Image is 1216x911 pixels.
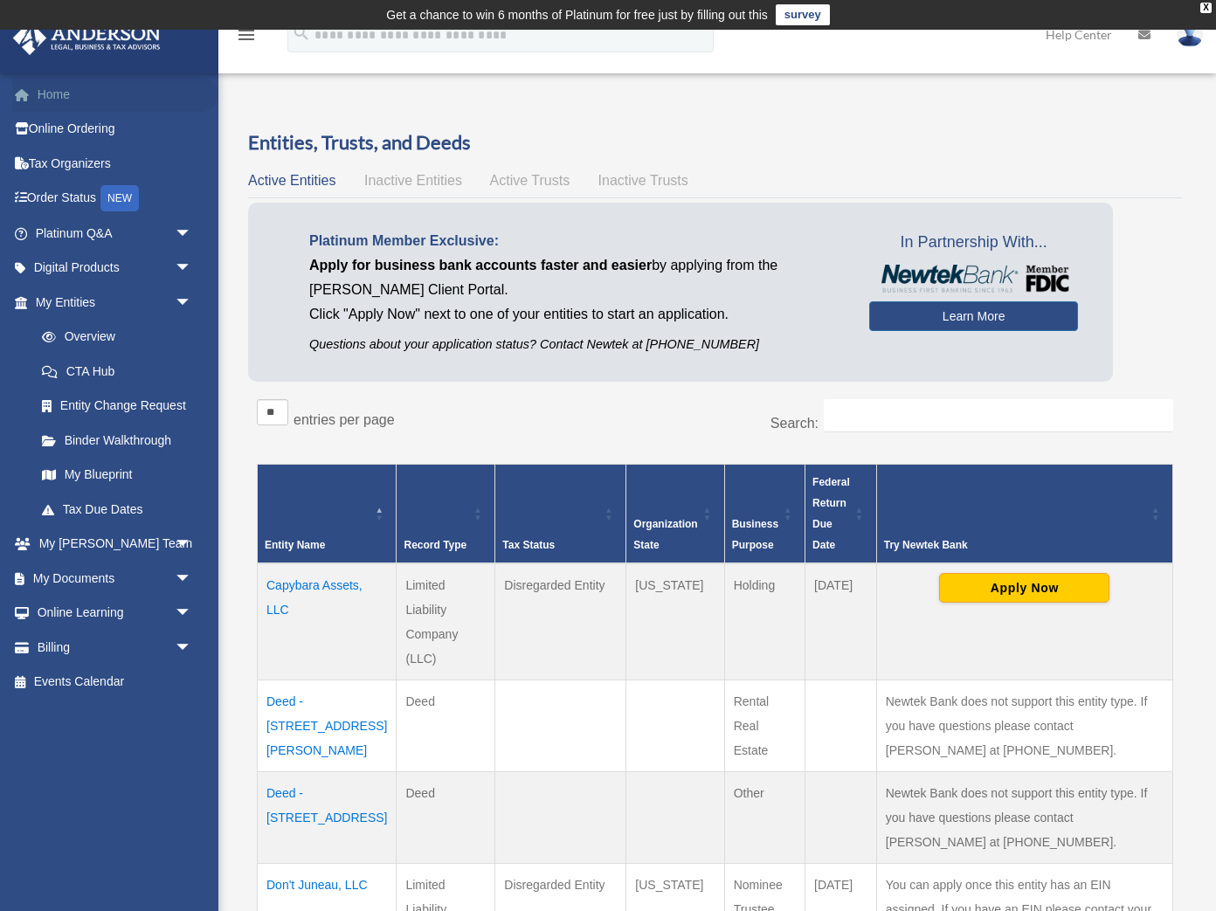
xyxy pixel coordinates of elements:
[364,173,462,188] span: Inactive Entities
[397,771,495,863] td: Deed
[404,539,466,551] span: Record Type
[397,680,495,771] td: Deed
[12,251,218,286] a: Digital Productsarrow_drop_down
[1200,3,1212,13] div: close
[878,265,1069,293] img: NewtekBankLogoSM.png
[876,680,1172,771] td: Newtek Bank does not support this entity type. If you have questions please contact [PERSON_NAME]...
[24,423,210,458] a: Binder Walkthrough
[258,464,397,563] th: Entity Name: Activate to invert sorting
[724,771,805,863] td: Other
[805,464,877,563] th: Federal Return Due Date: Activate to sort
[12,146,218,181] a: Tax Organizers
[876,464,1172,563] th: Try Newtek Bank : Activate to sort
[24,354,210,389] a: CTA Hub
[1177,22,1203,47] img: User Pic
[175,251,210,286] span: arrow_drop_down
[175,527,210,562] span: arrow_drop_down
[502,539,555,551] span: Tax Status
[776,4,830,25] a: survey
[175,561,210,597] span: arrow_drop_down
[12,216,218,251] a: Platinum Q&Aarrow_drop_down
[12,77,218,112] a: Home
[236,24,257,45] i: menu
[732,518,778,551] span: Business Purpose
[12,596,218,631] a: Online Learningarrow_drop_down
[309,253,843,302] p: by applying from the [PERSON_NAME] Client Portal.
[12,112,218,147] a: Online Ordering
[939,573,1109,603] button: Apply Now
[876,771,1172,863] td: Newtek Bank does not support this entity type. If you have questions please contact [PERSON_NAME]...
[258,680,397,771] td: Deed - [STREET_ADDRESS][PERSON_NAME]
[884,535,1146,556] div: Try Newtek Bank
[294,412,395,427] label: entries per page
[386,4,768,25] div: Get a chance to win 6 months of Platinum for free just by filling out this
[100,185,139,211] div: NEW
[626,464,724,563] th: Organization State: Activate to sort
[248,129,1182,156] h3: Entities, Trusts, and Deeds
[12,285,210,320] a: My Entitiesarrow_drop_down
[309,258,652,273] span: Apply for business bank accounts faster and easier
[292,24,311,43] i: search
[258,771,397,863] td: Deed - [STREET_ADDRESS]
[12,527,218,562] a: My [PERSON_NAME] Teamarrow_drop_down
[490,173,570,188] span: Active Trusts
[309,229,843,253] p: Platinum Member Exclusive:
[175,285,210,321] span: arrow_drop_down
[12,181,218,217] a: Order StatusNEW
[812,476,850,551] span: Federal Return Due Date
[724,464,805,563] th: Business Purpose: Activate to sort
[724,680,805,771] td: Rental Real Estate
[24,389,210,424] a: Entity Change Request
[633,518,697,551] span: Organization State
[495,563,626,680] td: Disregarded Entity
[12,561,218,596] a: My Documentsarrow_drop_down
[175,630,210,666] span: arrow_drop_down
[248,173,335,188] span: Active Entities
[175,596,210,631] span: arrow_drop_down
[805,563,877,680] td: [DATE]
[309,334,843,355] p: Questions about your application status? Contact Newtek at [PHONE_NUMBER]
[869,301,1078,331] a: Learn More
[24,492,210,527] a: Tax Due Dates
[724,563,805,680] td: Holding
[175,216,210,252] span: arrow_drop_down
[626,563,724,680] td: [US_STATE]
[309,302,843,327] p: Click "Apply Now" next to one of your entities to start an application.
[12,630,218,665] a: Billingarrow_drop_down
[12,665,218,700] a: Events Calendar
[24,458,210,493] a: My Blueprint
[8,21,166,55] img: Anderson Advisors Platinum Portal
[265,539,325,551] span: Entity Name
[770,416,819,431] label: Search:
[258,563,397,680] td: Capybara Assets, LLC
[495,464,626,563] th: Tax Status: Activate to sort
[598,173,688,188] span: Inactive Trusts
[24,320,201,355] a: Overview
[236,31,257,45] a: menu
[869,229,1078,257] span: In Partnership With...
[397,563,495,680] td: Limited Liability Company (LLC)
[397,464,495,563] th: Record Type: Activate to sort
